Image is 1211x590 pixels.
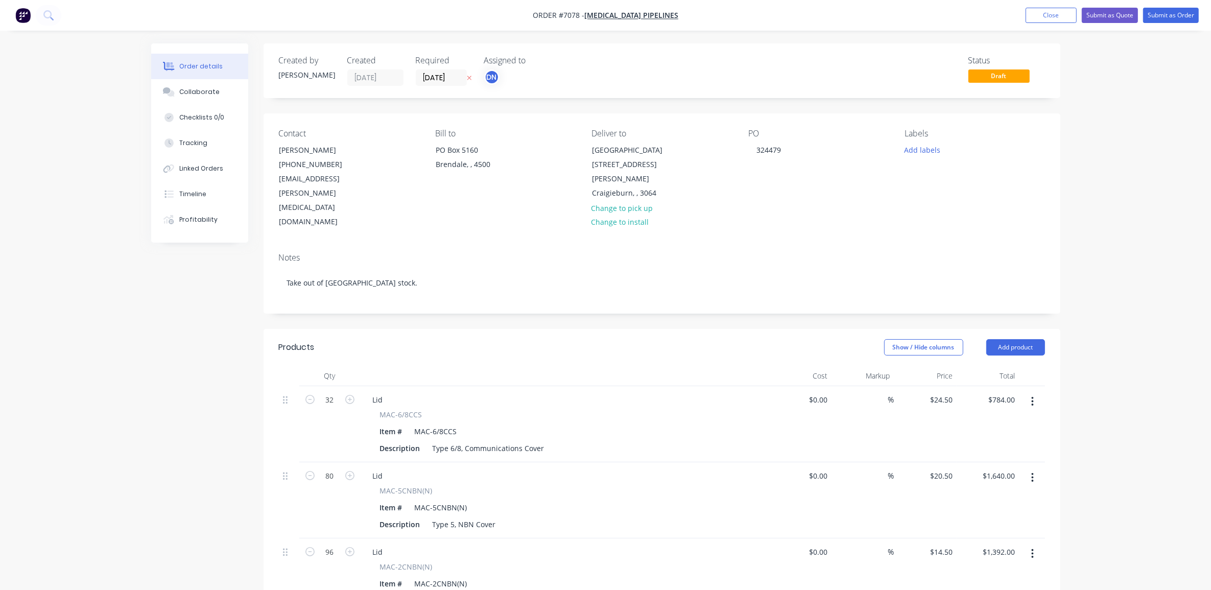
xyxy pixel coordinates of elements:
div: Lid [365,392,391,407]
div: Craigieburn, , 3064 [592,186,677,200]
div: Lid [365,468,391,483]
div: Description [376,517,424,532]
div: Checklists 0/0 [179,113,224,122]
div: [PERSON_NAME] [279,143,364,157]
div: Created by [279,56,335,65]
div: Brendale, , 4500 [436,157,520,172]
div: Type 5, NBN Cover [429,517,500,532]
button: Show / Hide columns [884,339,963,356]
button: Add product [986,339,1045,356]
div: Order details [179,62,223,71]
div: Cost [769,366,832,386]
div: PO Box 5160Brendale, , 4500 [427,143,529,175]
button: Order details [151,54,248,79]
button: Add labels [899,143,946,156]
div: [PERSON_NAME] [279,69,335,80]
button: Submit as Order [1143,8,1199,23]
button: Tracking [151,130,248,156]
div: Item # [376,424,407,439]
img: Factory [15,8,31,23]
span: % [888,546,894,558]
span: % [888,470,894,482]
button: Collaborate [151,79,248,105]
div: Assigned to [484,56,586,65]
div: [GEOGRAPHIC_DATA] [STREET_ADDRESS][PERSON_NAME]Craigieburn, , 3064 [583,143,685,201]
a: [MEDICAL_DATA] Pipelines [584,11,678,20]
div: [GEOGRAPHIC_DATA] [STREET_ADDRESS][PERSON_NAME] [592,143,677,186]
div: Bill to [435,129,575,138]
div: Item # [376,500,407,515]
button: Submit as Quote [1082,8,1138,23]
span: MAC-6/8CCS [380,409,422,420]
div: MAC-5CNBN(N) [411,500,471,515]
button: Change to install [586,215,654,229]
span: Order #7078 - [533,11,584,20]
div: Take out of [GEOGRAPHIC_DATA] stock. [279,267,1045,298]
div: [PHONE_NUMBER] [279,157,364,172]
div: Total [957,366,1019,386]
button: Linked Orders [151,156,248,181]
button: Change to pick up [586,201,658,215]
div: PO [748,129,888,138]
span: MAC-2CNBN(N) [380,561,433,572]
div: 324479 [748,143,789,157]
div: Collaborate [179,87,220,97]
div: Type 6/8, Communications Cover [429,441,549,456]
div: Profitability [179,215,218,224]
button: Timeline [151,181,248,207]
div: Labels [905,129,1044,138]
div: Created [347,56,403,65]
button: Close [1026,8,1077,23]
div: Price [894,366,957,386]
div: Qty [299,366,361,386]
div: Notes [279,253,1045,263]
div: Deliver to [591,129,731,138]
div: Description [376,441,424,456]
div: Markup [832,366,894,386]
div: Products [279,341,315,353]
div: Timeline [179,190,206,199]
div: MAC-6/8CCS [411,424,461,439]
button: Checklists 0/0 [151,105,248,130]
div: [EMAIL_ADDRESS][PERSON_NAME][MEDICAL_DATA][DOMAIN_NAME] [279,172,364,229]
button: DN [484,69,500,85]
span: % [888,394,894,406]
div: Contact [279,129,419,138]
div: [PERSON_NAME][PHONE_NUMBER][EMAIL_ADDRESS][PERSON_NAME][MEDICAL_DATA][DOMAIN_NAME] [271,143,373,229]
span: Draft [968,69,1030,82]
span: MAC-5CNBN(N) [380,485,433,496]
div: Status [968,56,1045,65]
div: Tracking [179,138,207,148]
div: PO Box 5160 [436,143,520,157]
div: Lid [365,545,391,559]
button: Profitability [151,207,248,232]
div: Required [416,56,472,65]
div: Linked Orders [179,164,223,173]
